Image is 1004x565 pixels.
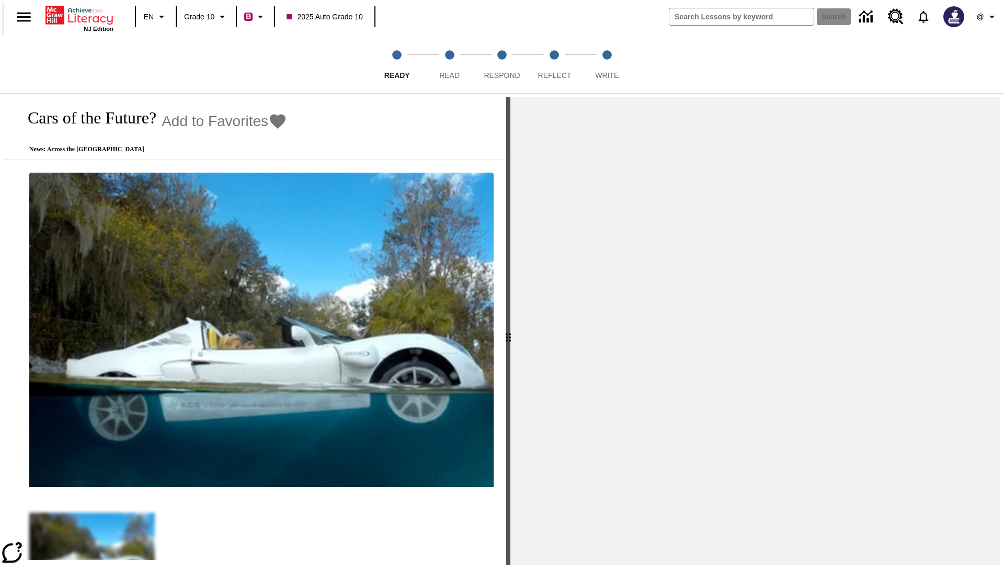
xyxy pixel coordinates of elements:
[595,71,619,80] span: Write
[162,113,268,130] span: Add to Favorites
[439,71,460,80] span: Read
[180,7,233,26] button: Grade: Grade 10, Select a grade
[971,7,1004,26] button: Profile/Settings
[538,71,572,80] span: Reflect
[882,3,910,31] a: Resource Center, Will open in new tab
[246,10,251,23] span: B
[943,6,964,27] img: Avatar
[506,97,510,565] div: Press Enter or Spacebar and then press right and left arrow keys to move the slider
[367,36,427,93] button: Ready step 1 of 5
[8,2,39,32] button: Open side menu
[144,12,154,22] span: EN
[184,12,214,22] span: Grade 10
[17,108,156,128] h1: Cars of the Future?
[937,3,971,30] button: Select a new avatar
[669,8,814,25] input: search field
[976,12,984,22] span: @
[510,97,1000,565] div: activity
[139,7,173,26] button: Language: EN, Select a language
[287,12,362,22] span: 2025 Auto Grade 10
[240,7,271,26] button: Boost Class color is violet red. Change class color
[17,145,287,153] p: News: Across the [GEOGRAPHIC_DATA]
[577,36,637,93] button: Write step 5 of 5
[384,71,410,80] span: Ready
[162,112,287,130] button: Add to Favorites - Cars of the Future?
[853,3,882,31] a: Data Center
[84,26,113,32] span: NJ Edition
[524,36,585,93] button: Reflect step 4 of 5
[910,3,937,30] a: Notifications
[29,173,494,487] img: High-tech automobile treading water.
[472,36,532,93] button: Respond step 3 of 5
[4,97,506,560] div: reading
[484,71,520,80] span: Respond
[419,36,480,93] button: Read step 2 of 5
[45,4,113,32] div: Home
